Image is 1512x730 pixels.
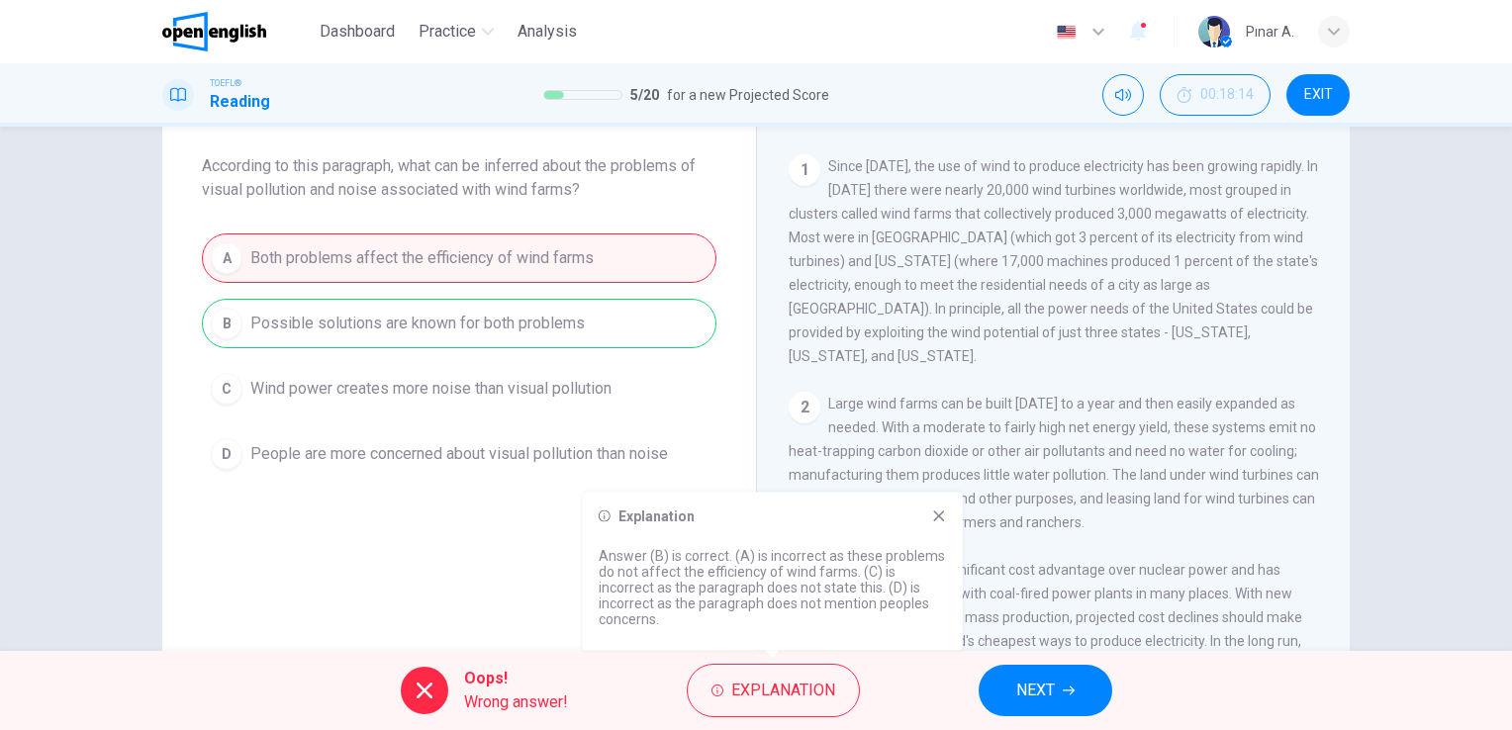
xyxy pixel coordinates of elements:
div: Hide [1160,74,1271,116]
span: Large wind farms can be built [DATE] to a year and then easily expanded as needed. With a moderat... [789,396,1319,530]
h6: Explanation [618,508,695,524]
span: Dashboard [320,20,395,44]
img: Profile picture [1198,16,1230,47]
p: Answer (B) is correct. (A) is incorrect as these problems do not affect the efficiency of wind fa... [599,548,947,627]
img: OpenEnglish logo [162,12,266,51]
span: According to this paragraph, what can be inferred about the problems of visual pollution and nois... [202,154,716,202]
span: EXIT [1304,87,1333,103]
span: Explanation [731,677,835,704]
span: NEXT [1016,677,1055,704]
span: 00:18:14 [1200,87,1254,103]
span: Oops! [464,667,568,690]
div: 1 [789,154,820,186]
div: Pınar A. [1246,20,1294,44]
span: for a new Projected Score [667,83,829,107]
div: 2 [789,392,820,423]
img: en [1054,25,1079,40]
h1: Reading [210,90,270,114]
span: Practice [419,20,476,44]
span: Since [DATE], the use of wind to produce electricity has been growing rapidly. In [DATE] there we... [789,158,1318,364]
span: Analysis [518,20,577,44]
span: 5 / 20 [630,83,659,107]
span: Wrong answer! [464,690,568,714]
div: Mute [1102,74,1144,116]
span: TOEFL® [210,76,241,90]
